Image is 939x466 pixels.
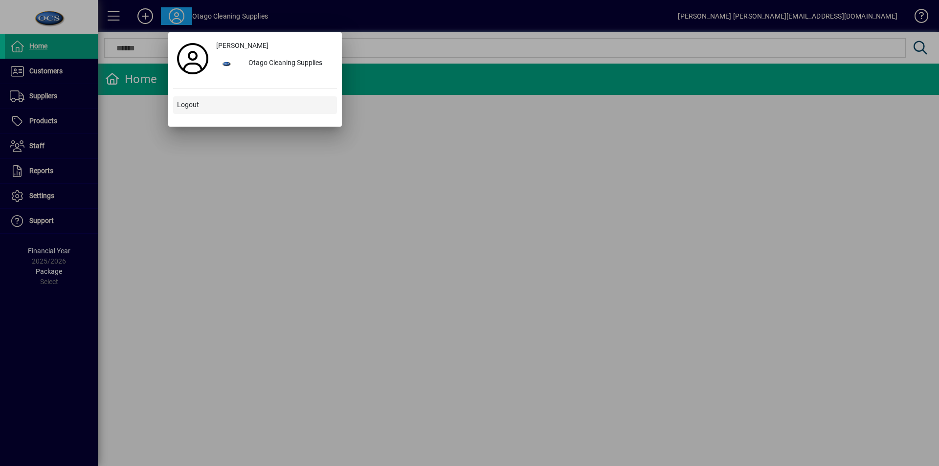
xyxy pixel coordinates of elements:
[173,50,212,67] a: Profile
[212,37,337,55] a: [PERSON_NAME]
[177,100,199,110] span: Logout
[173,96,337,114] button: Logout
[216,41,268,51] span: [PERSON_NAME]
[212,55,337,72] button: Otago Cleaning Supplies
[241,55,337,72] div: Otago Cleaning Supplies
